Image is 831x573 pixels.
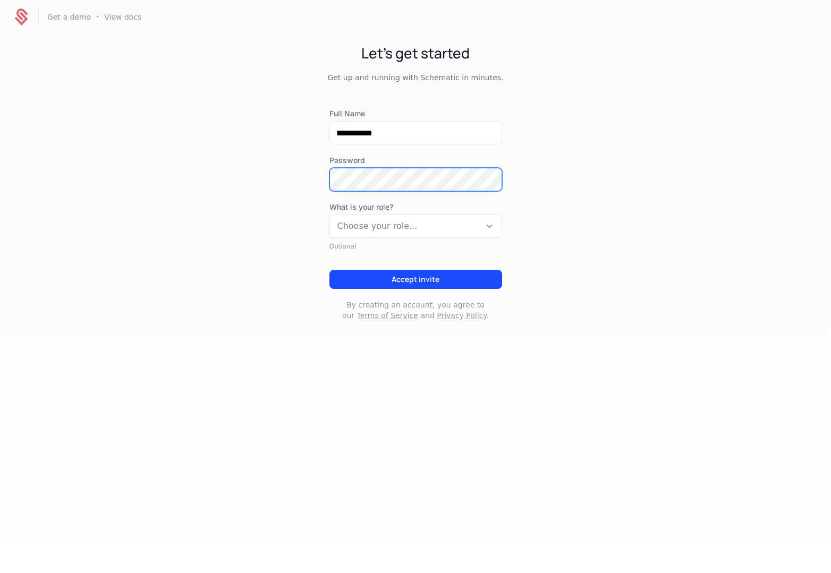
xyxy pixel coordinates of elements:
[329,108,502,119] label: Full Name
[329,242,502,251] div: Optional
[47,12,91,22] a: Get a demo
[104,12,141,22] a: View docs
[357,311,418,320] a: Terms of Service
[437,311,486,320] a: Privacy Policy
[329,202,502,212] span: What is your role?
[329,155,502,166] label: Password
[96,11,99,23] span: ·
[329,300,502,321] p: By creating an account, you agree to our and .
[329,270,502,289] button: Accept invite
